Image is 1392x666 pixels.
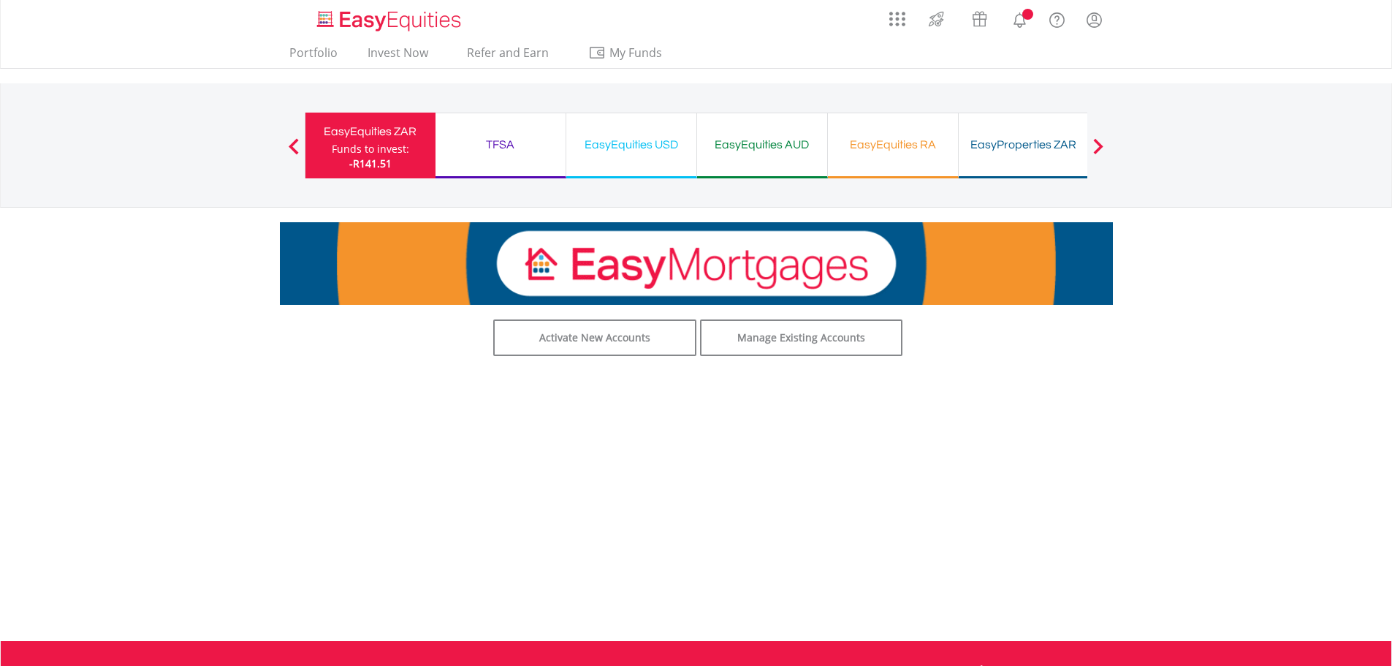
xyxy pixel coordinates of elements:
div: EasyProperties ZAR [967,135,1080,155]
img: EasyMortage Promotion Banner [280,222,1113,305]
a: Invest Now [362,45,434,68]
a: Vouchers [958,4,1001,31]
a: Notifications [1001,4,1038,33]
img: vouchers-v2.svg [967,7,992,31]
a: Manage Existing Accounts [700,319,903,356]
div: EasyEquities AUD [706,135,818,155]
span: Refer and Earn [467,45,549,61]
img: grid-menu-icon.svg [889,11,905,27]
a: Portfolio [284,45,343,68]
button: Next [1084,145,1113,160]
div: Funds to invest: [332,142,409,156]
img: EasyEquities_Logo.png [314,9,467,33]
a: Home page [311,4,467,33]
img: thrive-v2.svg [924,7,948,31]
a: Activate New Accounts [493,319,696,356]
div: EasyEquities USD [575,135,688,155]
a: Refer and Earn [452,45,564,68]
div: EasyEquities RA [837,135,949,155]
div: EasyEquities ZAR [314,121,427,142]
a: AppsGrid [880,4,915,27]
span: My Funds [588,43,684,62]
span: -R141.51 [349,156,392,170]
button: Previous [279,145,308,160]
div: TFSA [444,135,557,155]
a: FAQ's and Support [1038,4,1076,33]
a: My Profile [1076,4,1113,36]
